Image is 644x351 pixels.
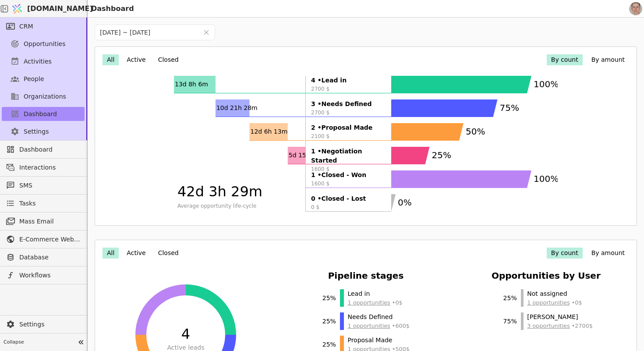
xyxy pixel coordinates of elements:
[24,74,44,84] span: People
[311,147,386,165] strong: 1 • Negotiation Started
[289,152,326,159] text: 5d 15h 41m
[2,89,85,103] a: Organizations
[347,312,410,322] span: Needs Defined
[181,326,190,342] text: 4
[19,199,36,208] span: Tasks
[9,0,88,17] a: [DOMAIN_NAME]
[311,99,386,109] strong: 3 • Needs Defined
[311,123,386,132] strong: 2 • Proposal Made
[2,54,85,68] a: Activities
[154,248,183,259] button: Closed
[311,85,386,93] span: 2700 $
[122,54,150,65] button: Active
[2,250,85,264] a: Database
[534,79,559,89] text: 100%
[122,248,150,259] button: Active
[587,248,629,259] button: By amount
[311,165,386,173] span: 1600 $
[2,178,85,192] a: SMS
[318,294,336,303] span: 25 %
[499,294,517,303] span: 25 %
[547,54,583,65] button: By count
[19,145,80,154] span: Dashboard
[534,174,559,184] text: 100%
[2,107,85,121] a: Dashboard
[347,298,402,307] span: • 0 $
[2,196,85,210] a: Tasks
[154,54,183,65] button: Closed
[347,336,410,345] span: Proposal Made
[167,344,204,351] text: Active leads
[2,317,85,331] a: Settings
[629,2,642,15] img: 1560949290925-CROPPED-IMG_0201-2-.jpg
[398,197,412,208] text: 0%
[216,104,258,111] text: 10d 21h 28m
[27,4,93,14] span: [DOMAIN_NAME]
[2,214,85,228] a: Mass Email
[24,110,57,119] span: Dashboard
[2,72,85,86] a: People
[2,19,85,33] a: CRM
[11,0,24,17] img: Logo
[175,81,208,88] text: 13d 8h 6m
[19,271,80,280] span: Workflows
[311,109,386,117] span: 2700 $
[466,126,485,137] text: 50%
[347,323,390,329] span: 1 opportunities
[4,339,75,346] span: Collapse
[328,269,404,282] h3: Pipeline stages
[347,289,402,298] span: Lead in
[24,92,66,101] span: Organizations
[19,163,80,172] span: Interactions
[318,317,336,326] span: 25 %
[311,170,386,180] strong: 1 • Closed - Won
[527,298,582,307] span: • 0 $
[311,180,386,188] span: 1600 $
[318,340,336,349] span: 25 %
[587,54,629,65] button: By amount
[24,57,52,66] span: Activities
[347,322,410,330] span: • 600 $
[311,132,386,140] span: 2100 $
[2,142,85,156] a: Dashboard
[2,232,85,246] a: E-Commerce Web Development at Zona Digital Agency
[311,76,386,85] strong: 4 • Lead in
[24,127,49,136] span: Settings
[19,235,80,244] span: E-Commerce Web Development at Zona Digital Agency
[2,37,85,51] a: Opportunities
[177,181,302,202] span: 42d 3h 29m
[527,322,593,330] span: • 2700 $
[19,320,80,329] span: Settings
[311,203,386,211] span: 0 $
[527,312,593,322] span: [PERSON_NAME]
[19,217,80,226] span: Mass Email
[177,202,302,210] span: Average opportunity life-cycle
[2,160,85,174] a: Interactions
[203,29,209,35] svg: close
[103,54,119,65] button: All
[24,39,66,49] span: Opportunities
[250,128,287,135] text: 12d 6h 13m
[499,317,517,326] span: 75 %
[547,248,583,259] button: By count
[2,268,85,282] a: Workflows
[19,253,80,262] span: Database
[527,299,570,306] span: 1 opportunities
[492,269,601,282] h3: Opportunities by User
[88,4,134,14] h2: Dashboard
[500,103,519,113] text: 75%
[527,289,582,298] span: Not assigned
[432,150,451,160] text: 25%
[2,124,85,138] a: Settings
[347,299,390,306] span: 1 opportunities
[19,181,80,190] span: SMS
[527,323,570,329] span: 3 opportunities
[95,25,198,40] input: dd/MM/yyyy ~ dd/MM/yyyy
[103,248,119,259] button: All
[311,194,386,203] strong: 0 • Closed - Lost
[19,22,33,31] span: CRM
[203,29,209,35] button: Clear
